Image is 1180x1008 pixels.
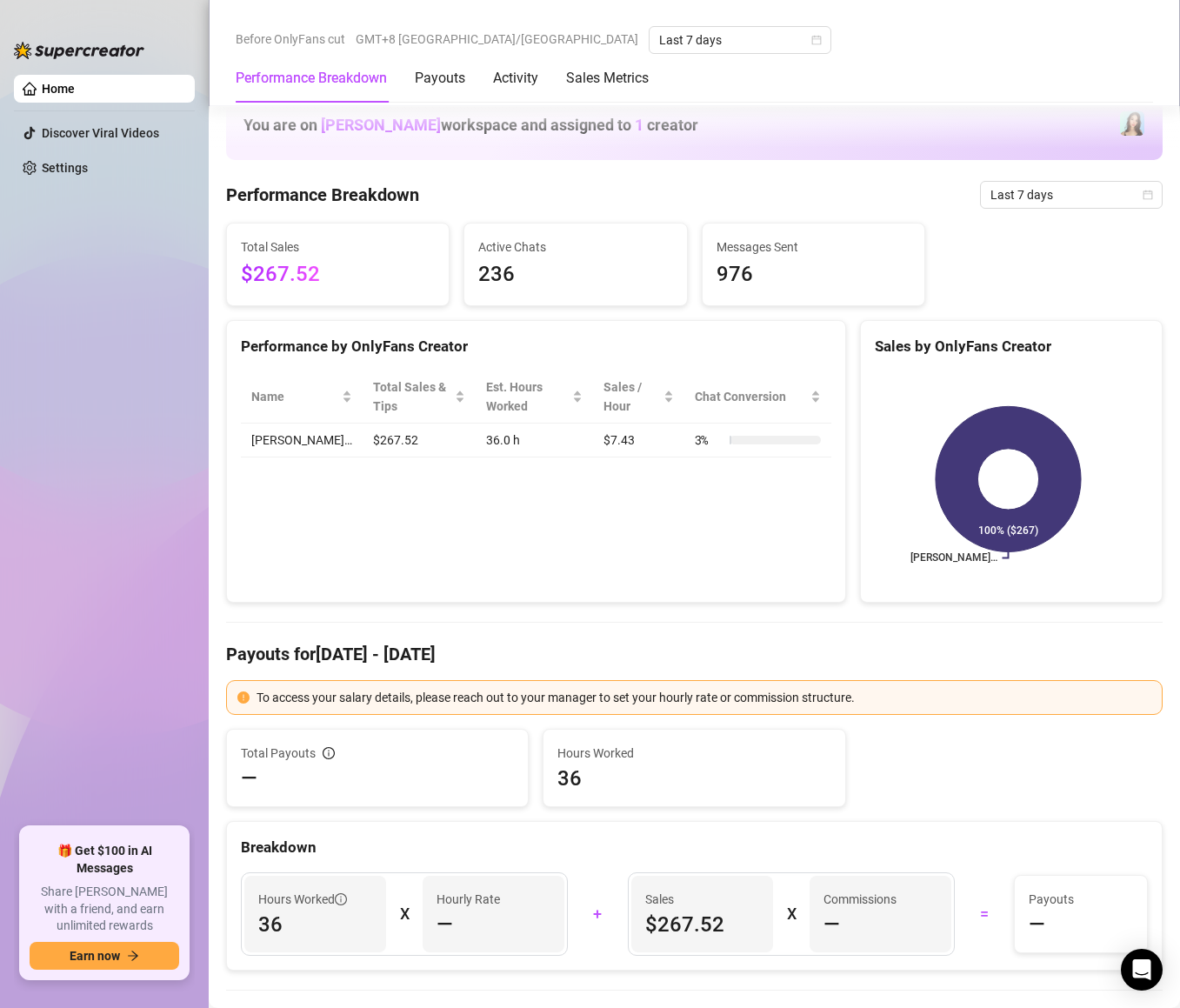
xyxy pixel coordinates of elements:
th: Total Sales & Tips [363,370,476,424]
span: calendar [811,35,822,45]
article: Commissions [823,890,897,909]
div: Open Intercom Messenger [1121,949,1163,991]
td: 36.0 h [476,424,593,457]
span: Sales [645,890,759,909]
div: = [965,900,1003,928]
div: Performance Breakdown [236,68,387,89]
span: Chat Conversion [695,387,807,406]
th: Name [241,370,363,424]
div: Payouts [415,68,465,89]
span: Before OnlyFans cut [236,26,345,52]
div: Activity [493,68,538,89]
div: Breakdown [241,836,1148,859]
span: Payouts [1029,890,1133,909]
td: $7.43 [593,424,684,457]
div: Est. Hours Worked [486,377,569,416]
span: 🎁 Get $100 in AI Messages [30,843,179,877]
article: Hourly Rate [437,890,500,909]
a: Discover Viral Videos [42,126,159,140]
span: $267.52 [645,911,759,938]
span: Hours Worked [557,744,830,763]
div: Sales by OnlyFans Creator [875,335,1148,358]
th: Chat Conversion [684,370,831,424]
span: exclamation-circle [237,691,250,704]
span: 36 [557,764,830,792]
td: [PERSON_NAME]… [241,424,363,457]
span: 36 [258,911,372,938]
span: Hours Worked [258,890,347,909]
h4: Payouts for [DATE] - [DATE] [226,642,1163,666]
span: — [437,911,453,938]
img: logo-BBDzfeDw.svg [14,42,144,59]
span: Total Sales & Tips [373,377,451,416]
span: Last 7 days [990,182,1152,208]
a: Settings [42,161,88,175]
span: — [823,911,840,938]
td: $267.52 [363,424,476,457]
span: Last 7 days [659,27,821,53]
span: Total Payouts [241,744,316,763]
span: 1 [635,116,643,134]
span: 3 % [695,431,723,450]
span: calendar [1143,190,1153,200]
img: Amelia [1120,111,1144,136]
span: Share [PERSON_NAME] with a friend, and earn unlimited rewards [30,884,179,935]
th: Sales / Hour [593,370,684,424]
span: Total Sales [241,237,435,257]
span: 976 [717,258,910,291]
a: Home [42,82,75,96]
span: [PERSON_NAME] [321,116,441,134]
span: — [241,764,257,792]
span: $267.52 [241,258,435,291]
span: Name [251,387,338,406]
text: [PERSON_NAME]… [910,552,997,564]
span: Messages Sent [717,237,910,257]
div: + [578,900,617,928]
div: Performance by OnlyFans Creator [241,335,831,358]
span: — [1029,911,1045,938]
h1: You are on workspace and assigned to creator [243,116,698,135]
span: info-circle [323,747,335,759]
h4: Performance Breakdown [226,183,419,207]
span: Active Chats [478,237,672,257]
div: To access your salary details, please reach out to your manager to set your hourly rate or commis... [257,688,1151,707]
button: Earn nowarrow-right [30,942,179,970]
span: GMT+8 [GEOGRAPHIC_DATA]/[GEOGRAPHIC_DATA] [356,26,638,52]
span: info-circle [335,893,347,905]
span: arrow-right [127,950,139,962]
div: X [787,900,796,928]
span: Earn now [70,949,120,963]
div: X [400,900,409,928]
div: Sales Metrics [566,68,649,89]
span: 236 [478,258,672,291]
span: Sales / Hour [603,377,660,416]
